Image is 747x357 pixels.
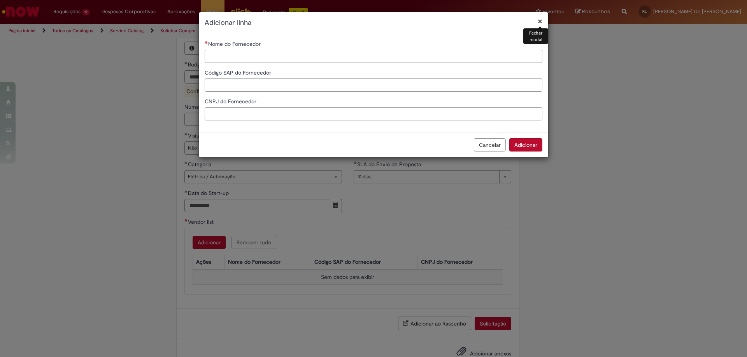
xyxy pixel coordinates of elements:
span: Necessários [205,41,208,44]
button: Fechar modal [538,17,542,25]
input: CNPJ do Fornecedor [205,107,542,120]
input: Nome do Fornecedor [205,50,542,63]
input: Código SAP do Fornecedor [205,78,542,92]
span: Código SAP do Fornecedor [205,69,273,76]
button: Cancelar [474,138,506,152]
span: Nome do Fornecedor [208,40,262,47]
div: Fechar modal [523,28,548,44]
h2: Adicionar linha [205,18,542,28]
span: CNPJ do Fornecedor [205,98,258,105]
button: Adicionar [509,138,542,152]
